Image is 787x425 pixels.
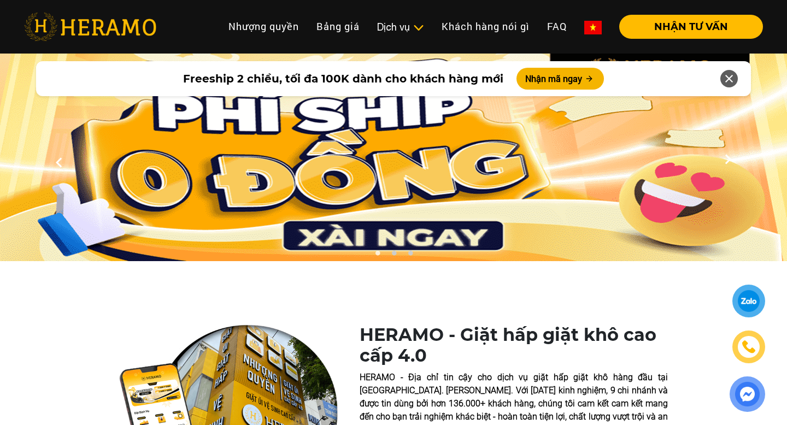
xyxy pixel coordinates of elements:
[619,15,763,39] button: NHẬN TƯ VẤN
[742,340,756,354] img: phone-icon
[372,250,383,261] button: 1
[516,68,604,90] button: Nhận mã ngay
[24,13,156,41] img: heramo-logo.png
[388,250,399,261] button: 2
[413,22,424,33] img: subToggleIcon
[538,15,575,38] a: FAQ
[584,21,602,34] img: vn-flag.png
[733,332,763,362] a: phone-icon
[433,15,538,38] a: Khách hàng nói gì
[360,324,668,367] h1: HERAMO - Giặt hấp giặt khô cao cấp 4.0
[308,15,368,38] a: Bảng giá
[404,250,415,261] button: 3
[377,20,424,34] div: Dịch vụ
[183,70,503,87] span: Freeship 2 chiều, tối đa 100K dành cho khách hàng mới
[220,15,308,38] a: Nhượng quyền
[610,22,763,32] a: NHẬN TƯ VẤN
